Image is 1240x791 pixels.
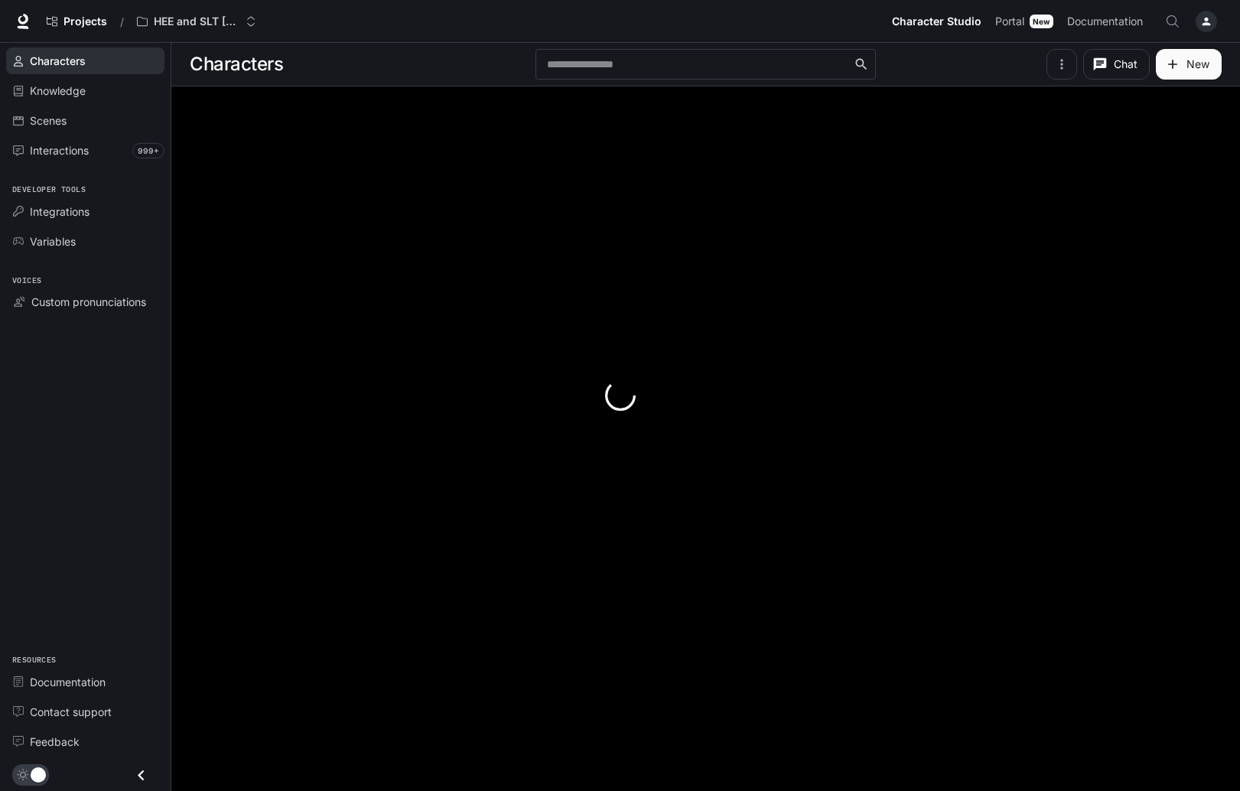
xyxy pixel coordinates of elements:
a: Go to projects [40,6,114,37]
span: Portal [995,12,1024,31]
span: Contact support [30,704,112,720]
a: Interactions [6,137,164,164]
span: Feedback [30,734,80,750]
span: Integrations [30,203,90,220]
button: Open workspace menu [130,6,263,37]
span: Characters [30,53,86,69]
a: PortalNew [989,6,1059,37]
a: Feedback [6,728,164,755]
button: Open Command Menu [1157,6,1188,37]
button: Close drawer [124,760,158,791]
span: Documentation [30,674,106,690]
span: Variables [30,233,76,249]
span: Dark mode toggle [31,766,46,783]
a: Custom pronunciations [6,288,164,315]
a: Knowledge [6,77,164,104]
span: 999+ [132,143,164,158]
a: Documentation [6,669,164,695]
a: Scenes [6,107,164,134]
span: Projects [63,15,107,28]
a: Variables [6,228,164,255]
span: Knowledge [30,83,86,99]
span: Scenes [30,112,67,129]
span: Documentation [1067,12,1143,31]
a: Contact support [6,698,164,725]
a: Character Studio [886,6,988,37]
a: Integrations [6,198,164,225]
a: Documentation [1061,6,1154,37]
div: New [1030,15,1053,28]
span: Character Studio [892,12,981,31]
div: / [114,14,130,30]
p: HEE and SLT [PERSON_NAME] [154,15,239,28]
span: Custom pronunciations [31,294,146,310]
a: Characters [6,47,164,74]
span: Interactions [30,142,89,158]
